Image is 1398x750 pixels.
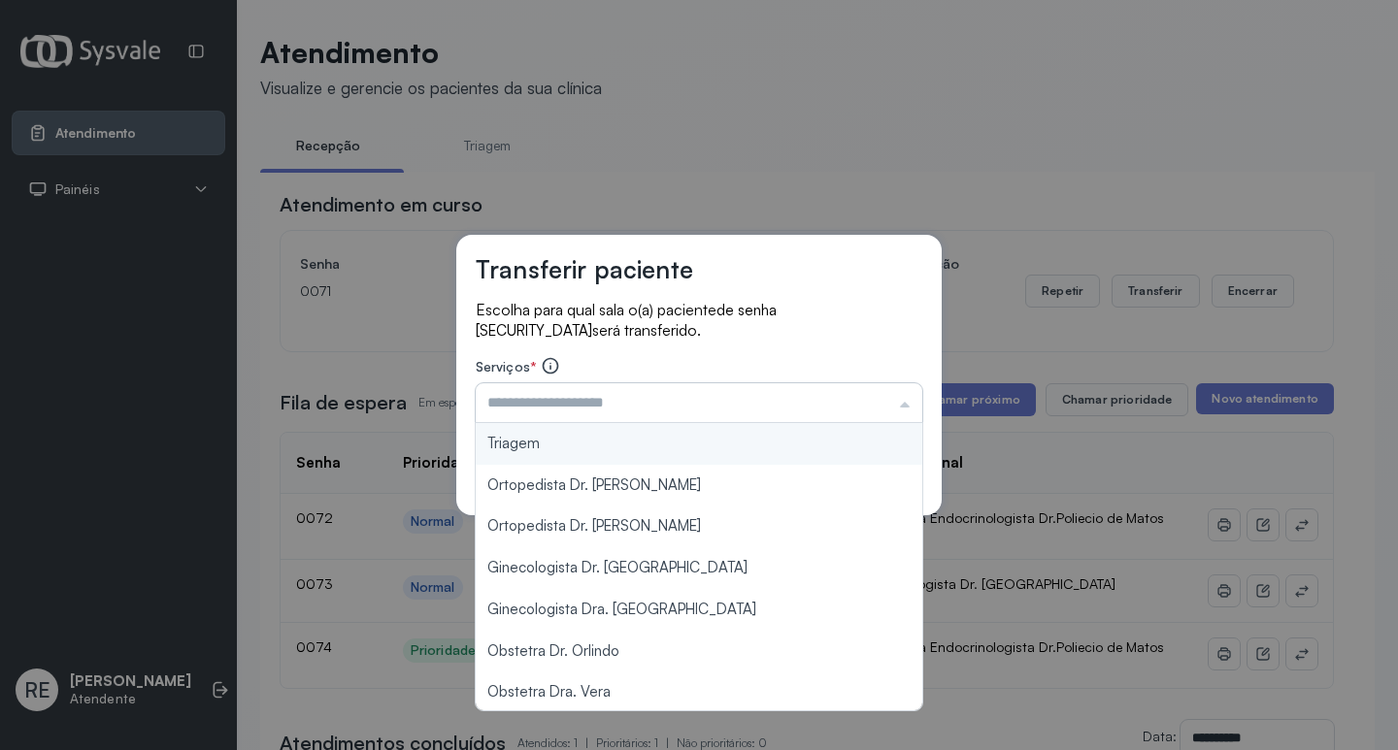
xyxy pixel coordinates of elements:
[476,465,922,506] li: Ortopedista Dr. [PERSON_NAME]
[476,589,922,631] li: Ginecologista Dra. [GEOGRAPHIC_DATA]
[476,547,922,589] li: Ginecologista Dr. [GEOGRAPHIC_DATA]
[476,301,777,340] span: de senha [SECURITY_DATA]
[476,505,922,547] li: Ortopedista Dr. [PERSON_NAME]
[476,631,922,672] li: Obstetra Dr. Orlindo
[476,300,922,341] p: Escolha para qual sala o(a) paciente será transferido.
[476,423,922,465] li: Triagem
[476,358,530,375] span: Serviços
[476,254,693,284] h3: Transferir paciente
[476,671,922,713] li: Obstetra Dra. Vera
